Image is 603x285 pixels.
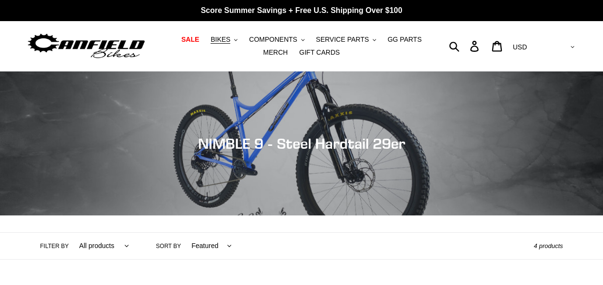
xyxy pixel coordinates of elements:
[311,33,381,46] button: SERVICE PARTS
[299,48,340,57] span: GIFT CARDS
[156,242,181,250] label: Sort by
[244,33,309,46] button: COMPONENTS
[534,242,563,249] span: 4 products
[388,36,422,44] span: GG PARTS
[40,242,69,250] label: Filter by
[198,135,405,152] span: NIMBLE 9 - Steel Hardtail 29er
[316,36,369,44] span: SERVICE PARTS
[263,48,288,57] span: MERCH
[206,33,242,46] button: BIKES
[177,33,204,46] a: SALE
[295,46,345,59] a: GIFT CARDS
[181,36,199,44] span: SALE
[249,36,297,44] span: COMPONENTS
[211,36,230,44] span: BIKES
[26,31,146,61] img: Canfield Bikes
[259,46,293,59] a: MERCH
[383,33,426,46] a: GG PARTS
